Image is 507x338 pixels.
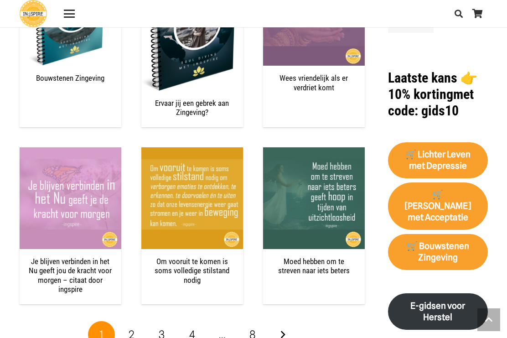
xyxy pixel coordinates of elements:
[388,234,488,270] a: 🛒 Bouwstenen Zingeving
[36,73,104,83] a: Bouwstenen Zingeving
[388,70,488,119] h1: met code: gids10
[57,8,81,19] a: Menu
[407,241,469,263] strong: 🛒 Bouwstenen Zingeving
[29,257,112,294] a: Je blijven verbinden in het Nu geeft jou de kracht voor morgen – citaat door ingspire
[263,147,365,249] a: Moed hebben om te streven naar iets beters
[263,147,365,249] img: Prachtig citiaat: • Moed hebben om te streven naar iets beters geeft hoop in uitzichtloze tijden ...
[141,147,243,249] a: Om vooruit te komen is soms volledige stilstand nodig
[405,189,471,223] strong: 🛒[PERSON_NAME] met Acceptatie
[388,182,488,230] a: 🛒[PERSON_NAME] met Acceptatie
[450,2,468,25] a: Zoeken
[388,293,488,330] a: E-gidsen voor Herstel
[155,257,229,285] a: Om vooruit te komen is soms volledige stilstand nodig
[477,308,500,331] a: Terug naar top
[279,73,348,92] a: Wees vriendelijk als er verdriet komt
[141,147,243,249] img: Citaat groei - Om vooruit te komen is soms volledige stilstand nodig.. - quote van ingspire
[155,99,229,117] a: Ervaar jij een gebrek aan Zingeving?
[20,147,121,249] a: Je blijven verbinden in het Nu geeft jou de kracht voor morgen – citaat door ingspire
[278,257,350,275] a: Moed hebben om te streven naar iets beters
[388,70,477,102] strong: Laatste kans 👉 10% korting
[388,142,488,179] a: 🛒 Lichter Leven met Depressie
[20,147,121,249] img: Je blijven verbinden in het Nu geeft je de kracht voor morgen - krachtspreuk ingspire
[405,149,471,171] strong: 🛒 Lichter Leven met Depressie
[410,301,465,322] strong: E-gidsen voor Herstel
